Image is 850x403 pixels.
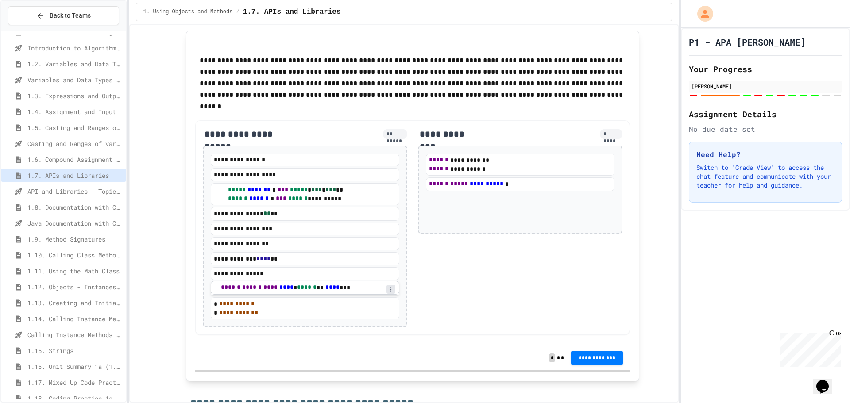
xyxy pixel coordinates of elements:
[27,282,123,292] span: 1.12. Objects - Instances of Classes
[27,234,123,244] span: 1.9. Method Signatures
[27,314,123,323] span: 1.14. Calling Instance Methods
[243,7,341,17] span: 1.7. APIs and Libraries
[689,63,842,75] h2: Your Progress
[27,250,123,260] span: 1.10. Calling Class Methods
[27,362,123,371] span: 1.16. Unit Summary 1a (1.1-1.6)
[27,219,123,228] span: Java Documentation with Comments - Topic 1.8
[689,124,842,134] div: No due date set
[27,91,123,100] span: 1.3. Expressions and Output [New]
[27,187,123,196] span: API and Libraries - Topic 1.7
[696,149,835,160] h3: Need Help?
[813,368,841,394] iframe: chat widget
[27,139,123,148] span: Casting and Ranges of variables - Quiz
[688,4,715,24] div: My Account
[27,203,123,212] span: 1.8. Documentation with Comments and Preconditions
[27,107,123,116] span: 1.4. Assignment and Input
[27,378,123,387] span: 1.17. Mixed Up Code Practice 1.1-1.6
[27,75,123,84] span: Variables and Data Types - Quiz
[777,329,841,367] iframe: chat widget
[236,8,239,15] span: /
[27,43,123,53] span: Introduction to Algorithms, Programming, and Compilers
[4,4,61,56] div: Chat with us now!Close
[27,171,123,180] span: 1.7. APIs and Libraries
[50,11,91,20] span: Back to Teams
[696,163,835,190] p: Switch to "Grade View" to access the chat feature and communicate with your teacher for help and ...
[27,394,123,403] span: 1.18. Coding Practice 1a (1.1-1.6)
[27,298,123,307] span: 1.13. Creating and Initializing Objects: Constructors
[27,155,123,164] span: 1.6. Compound Assignment Operators
[143,8,233,15] span: 1. Using Objects and Methods
[27,266,123,276] span: 1.11. Using the Math Class
[27,346,123,355] span: 1.15. Strings
[27,59,123,69] span: 1.2. Variables and Data Types
[27,123,123,132] span: 1.5. Casting and Ranges of Values
[27,330,123,339] span: Calling Instance Methods - Topic 1.14
[8,6,119,25] button: Back to Teams
[692,82,839,90] div: [PERSON_NAME]
[689,108,842,120] h2: Assignment Details
[689,36,806,48] h1: P1 - APA [PERSON_NAME]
